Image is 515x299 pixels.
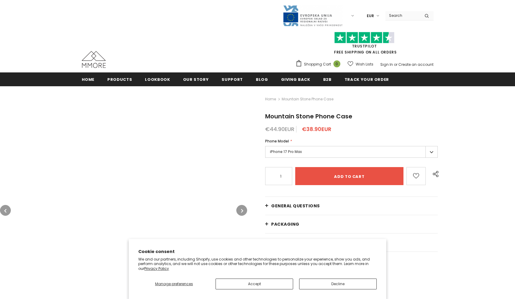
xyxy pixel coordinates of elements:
a: B2B [323,72,332,86]
button: Accept [216,279,293,289]
img: Javni Razpis [283,5,343,27]
span: or [394,62,397,67]
span: B2B [323,77,332,82]
a: Privacy Policy [144,266,169,271]
a: support [222,72,243,86]
img: MMORE Cases [82,51,106,68]
span: EUR [367,13,374,19]
h2: Cookie consent [138,249,377,255]
a: Products [107,72,132,86]
a: PACKAGING [265,215,438,233]
span: €44.90EUR [265,125,294,133]
span: Mountain Stone Phone Case [265,112,352,121]
span: Phone Model [265,139,289,144]
label: iPhone 17 Pro Max [265,146,438,158]
span: Wish Lists [356,61,373,67]
a: General Questions [265,197,438,215]
a: Shipping and returns [265,233,438,252]
span: Lookbook [145,77,170,82]
span: PACKAGING [271,221,299,227]
img: Trust Pilot Stars [334,32,394,44]
span: Manage preferences [155,281,193,286]
a: Trustpilot [352,44,377,49]
span: Mountain Stone Phone Case [282,96,333,103]
input: Add to cart [295,167,403,185]
a: Home [82,72,95,86]
button: Decline [299,279,377,289]
a: Javni Razpis [283,13,343,18]
span: Blog [256,77,268,82]
span: Our Story [183,77,209,82]
span: Giving back [281,77,310,82]
button: Manage preferences [138,279,210,289]
span: Products [107,77,132,82]
a: Home [265,96,276,103]
p: We and our partners, including Shopify, use cookies and other technologies to personalize your ex... [138,257,377,271]
a: Lookbook [145,72,170,86]
a: Wish Lists [348,59,373,69]
span: Home [82,77,95,82]
a: Our Story [183,72,209,86]
a: Sign In [380,62,393,67]
span: Track your order [345,77,389,82]
a: Create an account [398,62,434,67]
input: Search Site [385,11,420,20]
a: Giving back [281,72,310,86]
span: FREE SHIPPING ON ALL ORDERS [296,35,434,55]
span: 0 [333,60,340,67]
span: €38.90EUR [302,125,331,133]
a: Track your order [345,72,389,86]
span: support [222,77,243,82]
span: General Questions [271,203,320,209]
a: Shopping Cart 0 [296,60,343,69]
span: Shopping Cart [304,61,331,67]
a: Blog [256,72,268,86]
